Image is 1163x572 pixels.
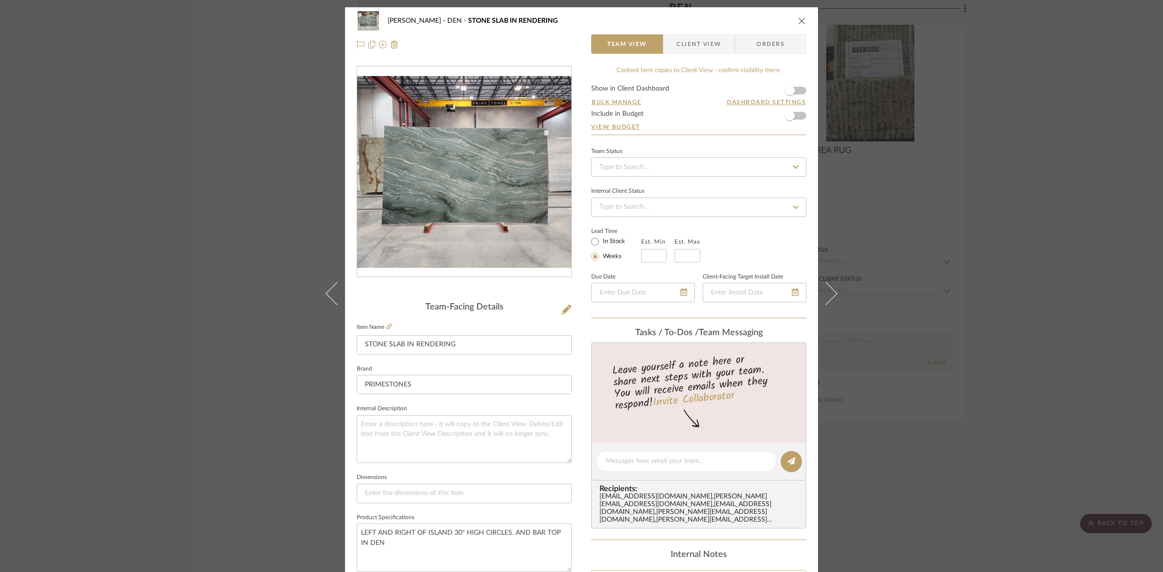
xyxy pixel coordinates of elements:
div: Leave yourself a note here or share next steps with your team. You will receive emails when they ... [590,349,808,414]
a: Invite Collaborator [652,387,735,412]
label: Internal Description [357,406,407,411]
input: Enter Brand [357,375,572,394]
div: team Messaging [591,328,806,339]
div: Team Status [591,149,622,154]
input: Enter the dimensions of this item [357,484,572,503]
button: Bulk Manage [591,98,642,107]
span: Team View [607,34,647,54]
div: Internal Client Status [591,189,644,194]
label: Weeks [601,252,622,261]
img: Remove from project [391,41,398,48]
span: Client View [676,34,721,54]
label: Est. Min [641,238,666,245]
span: Orders [746,34,795,54]
input: Type to Search… [591,157,806,177]
label: Product Specifications [357,515,414,520]
img: ce84083f-4421-4287-8140-0c78dc387a41_48x40.jpg [357,11,380,31]
a: View Budget [591,123,806,131]
label: Brand [357,367,372,371]
input: Type to Search… [591,198,806,217]
img: ce84083f-4421-4287-8140-0c78dc387a41_436x436.jpg [357,76,571,268]
label: In Stock [601,237,625,246]
div: Content here copies to Client View - confirm visibility there. [591,66,806,76]
input: Enter Item Name [357,335,572,355]
label: Due Date [591,275,615,279]
div: 0 [357,76,571,268]
label: Item Name [357,323,392,331]
div: Team-Facing Details [357,302,572,313]
mat-radio-group: Select item type [591,235,641,263]
span: STONE SLAB IN RENDERING [468,17,558,24]
span: DEN [447,17,468,24]
label: Est. Max [675,238,700,245]
span: Tasks / To-Dos / [635,328,699,337]
button: Dashboard Settings [726,98,806,107]
div: [EMAIL_ADDRESS][DOMAIN_NAME] , [PERSON_NAME][EMAIL_ADDRESS][DOMAIN_NAME] , [EMAIL_ADDRESS][DOMAIN... [599,493,802,524]
span: Recipients: [599,484,802,493]
div: Internal Notes [591,550,806,560]
button: close [798,16,806,25]
input: Enter Due Date [591,283,695,302]
span: [PERSON_NAME] [388,17,447,24]
label: Dimensions [357,475,387,480]
label: Lead Time [591,227,641,235]
input: Enter Install Date [703,283,806,302]
label: Client-Facing Target Install Date [703,275,783,279]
